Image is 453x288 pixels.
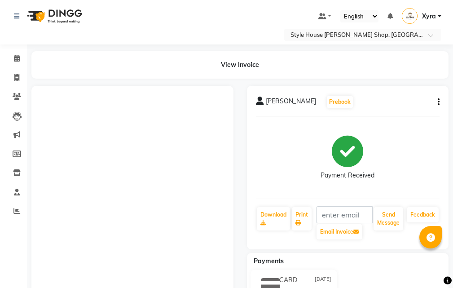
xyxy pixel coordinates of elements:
[402,8,418,24] img: Xyra
[422,12,436,21] span: Xyra
[254,257,284,265] span: Payments
[316,206,373,223] input: enter email
[257,207,290,230] a: Download
[327,96,353,108] button: Prebook
[266,97,316,109] span: [PERSON_NAME]
[279,275,297,285] span: CARD
[321,171,374,180] div: Payment Received
[31,51,449,79] div: View Invoice
[317,224,362,239] button: Email Invoice
[23,4,84,29] img: logo
[292,207,312,230] a: Print
[315,275,331,285] span: [DATE]
[374,207,403,230] button: Send Message
[407,207,439,222] a: Feedback
[415,252,444,279] iframe: chat widget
